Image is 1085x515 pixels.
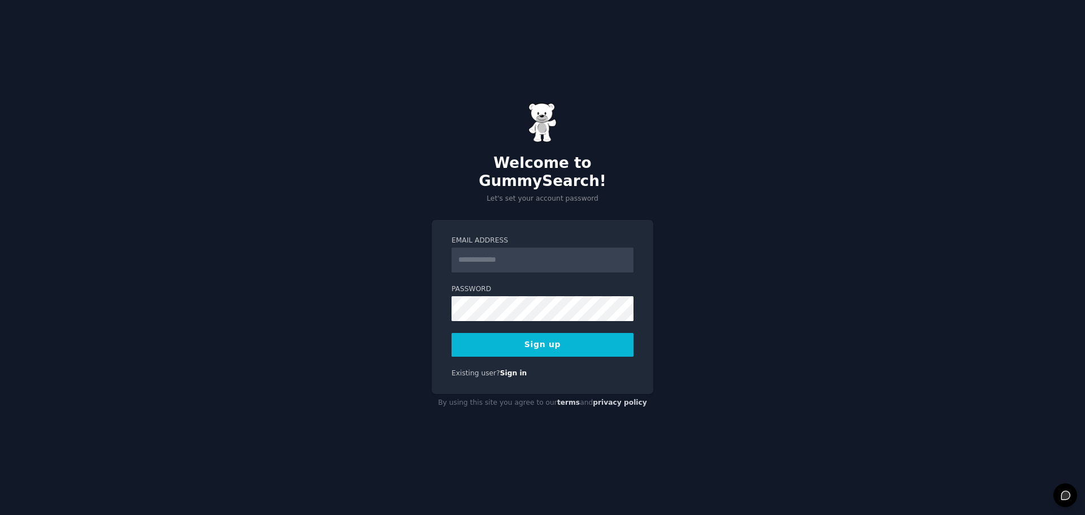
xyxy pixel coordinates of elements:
[452,369,500,377] span: Existing user?
[500,369,527,377] a: Sign in
[452,284,633,295] label: Password
[432,194,653,204] p: Let's set your account password
[557,399,580,406] a: terms
[432,394,653,412] div: By using this site you agree to our and
[452,333,633,357] button: Sign up
[452,236,633,246] label: Email Address
[593,399,647,406] a: privacy policy
[432,154,653,190] h2: Welcome to GummySearch!
[528,103,557,142] img: Gummy Bear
